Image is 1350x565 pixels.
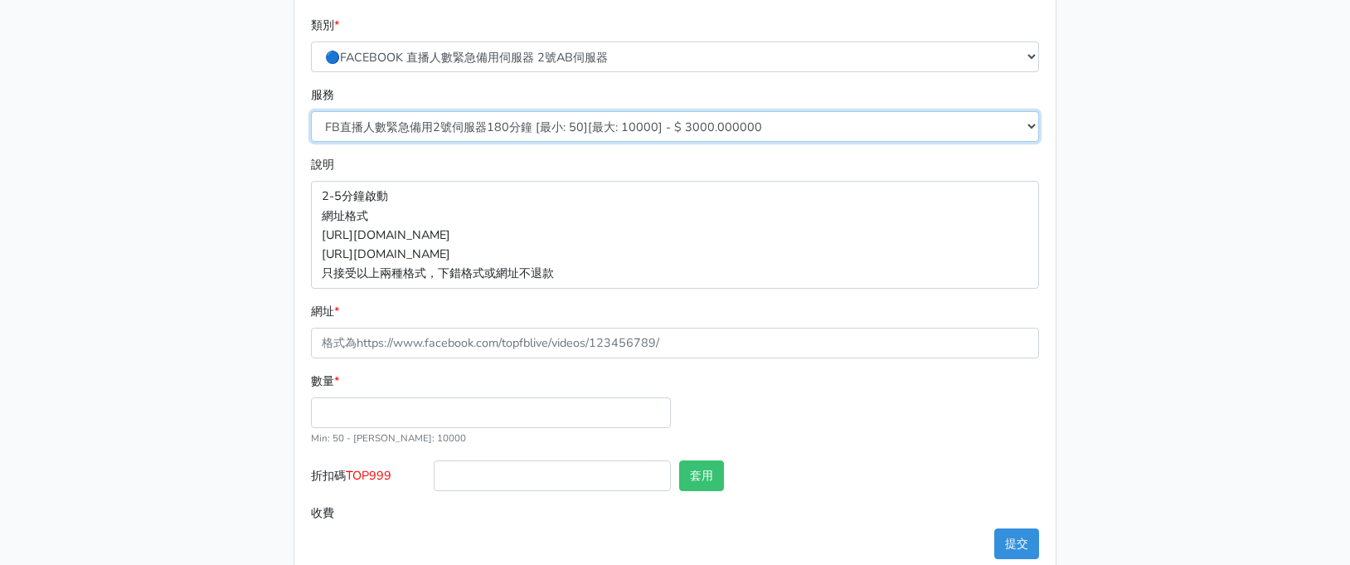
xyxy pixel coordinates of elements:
label: 類別 [311,16,339,35]
label: 網址 [311,302,339,321]
input: 格式為https://www.facebook.com/topfblive/videos/123456789/ [311,328,1039,358]
label: 收費 [307,498,430,528]
button: 套用 [679,460,724,491]
label: 折扣碼 [307,460,430,498]
button: 提交 [994,528,1039,559]
label: 數量 [311,372,339,391]
label: 服務 [311,85,334,105]
small: Min: 50 - [PERSON_NAME]: 10000 [311,431,466,445]
label: 說明 [311,155,334,174]
span: TOP999 [346,467,391,484]
p: 2-5分鐘啟動 網址格式 [URL][DOMAIN_NAME] [URL][DOMAIN_NAME] 只接受以上兩種格式，下錯格式或網址不退款 [311,181,1039,288]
